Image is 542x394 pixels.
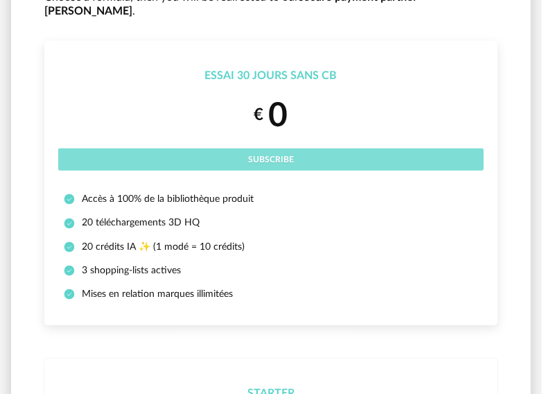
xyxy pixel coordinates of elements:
[248,155,294,164] span: Subscribe
[64,288,478,300] li: Mises en relation marques illimitées
[64,193,478,205] li: Accès à 100% de la bibliothèque produit
[269,99,288,132] span: 0
[64,216,478,229] li: 20 téléchargements 3D HQ
[64,264,478,277] li: 3 shopping-lists actives
[58,148,484,171] button: Subscribe
[58,69,484,83] div: Essai 30 jours sans CB
[64,241,478,253] li: 20 crédits IA ✨ (1 modé = 10 crédits)
[254,105,263,126] small: €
